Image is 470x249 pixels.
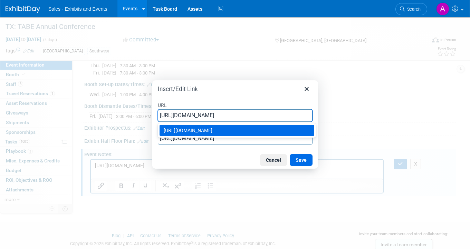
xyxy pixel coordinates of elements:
img: ExhibitDay [6,6,40,13]
button: Cancel [260,154,287,166]
span: Search [405,7,421,12]
label: URL [158,100,313,109]
span: Sales - Exhibits and Events [48,6,107,12]
a: Search [395,3,427,15]
button: Save [290,154,313,166]
img: Alexandra Horne [436,2,449,16]
label: Text to display [158,123,313,132]
div: https://docs.google.com/spreadsheets/d/1BB3mWE8QlDogzFnCeF8DbHbdR5gIFiM5306m3FTjlfw/edit?gid=0#gid=0 [160,125,314,136]
div: [URL][DOMAIN_NAME] [164,126,311,135]
body: Rich Text Area. Press ALT-0 for help. [4,3,289,10]
h1: Insert/Edit Link [158,85,198,93]
button: Close [301,83,313,95]
p: [URL][DOMAIN_NAME] [4,3,288,10]
div: Insert/Edit Link [152,80,318,169]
